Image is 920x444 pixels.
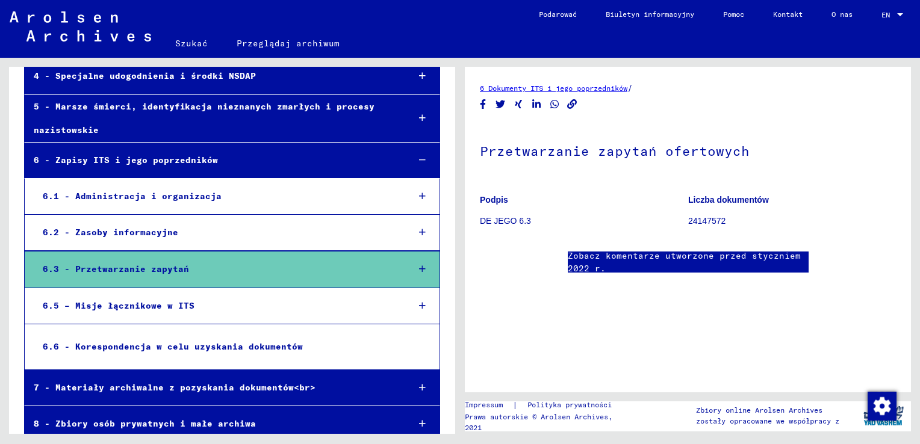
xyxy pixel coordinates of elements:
[867,391,896,420] div: Zmienianie zgody
[688,215,896,227] p: 24147572
[549,97,561,112] button: Udostępnij na WhatsApp
[25,412,399,436] div: 8 - Zbiory osób prywatnych i małe archiwa
[627,82,633,93] span: /
[512,399,518,412] font: |
[25,95,399,142] div: 5 - Marsze śmierci, identyfikacja nieznanych zmarłych i procesy nazistowskie
[34,335,397,359] div: 6.6 - Korespondencja w celu uzyskania dokumentów
[688,195,769,205] b: Liczba dokumentów
[480,195,508,205] b: Podpis
[518,399,626,412] a: Polityka prywatności
[696,416,839,427] p: zostały opracowane we współpracy z
[465,412,632,433] p: Prawa autorskie © Arolsen Archives, 2021
[480,123,896,176] h1: Przetwarzanie zapytań ofertowych
[25,149,399,172] div: 6 - Zapisy ITS i jego poprzedników
[477,97,490,112] button: Udostępnij na Facebooku
[480,84,627,93] a: 6 Dokumenty ITS i jego poprzedników
[25,376,399,399] div: 7 - Materiały archiwalne z pozyskania dokumentów<br>
[480,215,688,227] p: DE JEGO 6.3
[34,257,399,281] div: 6.3 - Przetwarzanie zapytań
[494,97,507,112] button: Udostępnij na Twitterze
[222,29,354,58] a: Przeglądaj archiwum
[34,294,399,318] div: 6.5 – Misje łącznikowe w ITS
[568,250,809,275] a: Zobacz komentarze utworzone przed styczniem 2022 r.
[566,97,579,112] button: Kopiuj link
[530,97,543,112] button: Udostępnij na LinkedIn
[861,401,906,431] img: yv_logo.png
[868,392,897,421] img: Zmienianie zgody
[512,97,525,112] button: Udostępnij na Xing
[34,221,399,244] div: 6.2 - Zasoby informacyjne
[696,405,839,416] p: Zbiory online Arolsen Archives
[10,11,151,42] img: Arolsen_neg.svg
[465,399,512,412] a: Impressum
[34,185,399,208] div: 6.1 - Administracja i organizacja
[25,64,399,88] div: 4 - Specjalne udogodnienia i środki NSDAP
[881,11,895,19] span: EN
[161,29,222,58] a: Szukać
